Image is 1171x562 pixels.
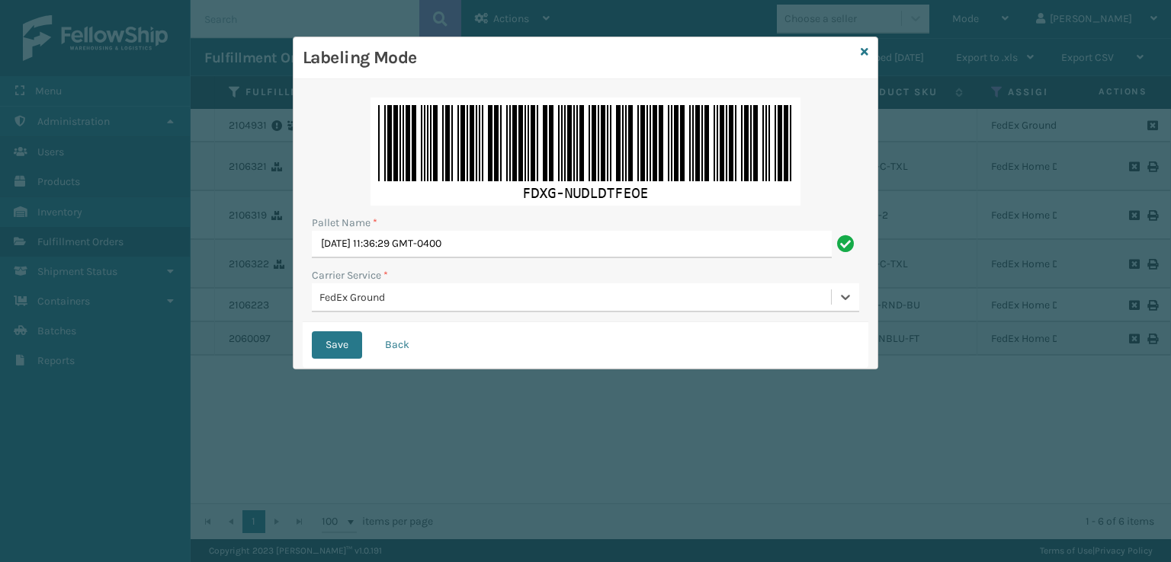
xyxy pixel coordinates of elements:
[371,331,423,359] button: Back
[312,267,388,283] label: Carrier Service
[312,331,362,359] button: Save
[371,97,800,206] img: 5qpDFAAAAAZJREFUAwCIIDxMqlvHHgAAAABJRU5ErkJggg==
[303,46,855,69] h3: Labeling Mode
[319,289,833,305] div: FedEx Ground
[312,215,377,231] label: Pallet Name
